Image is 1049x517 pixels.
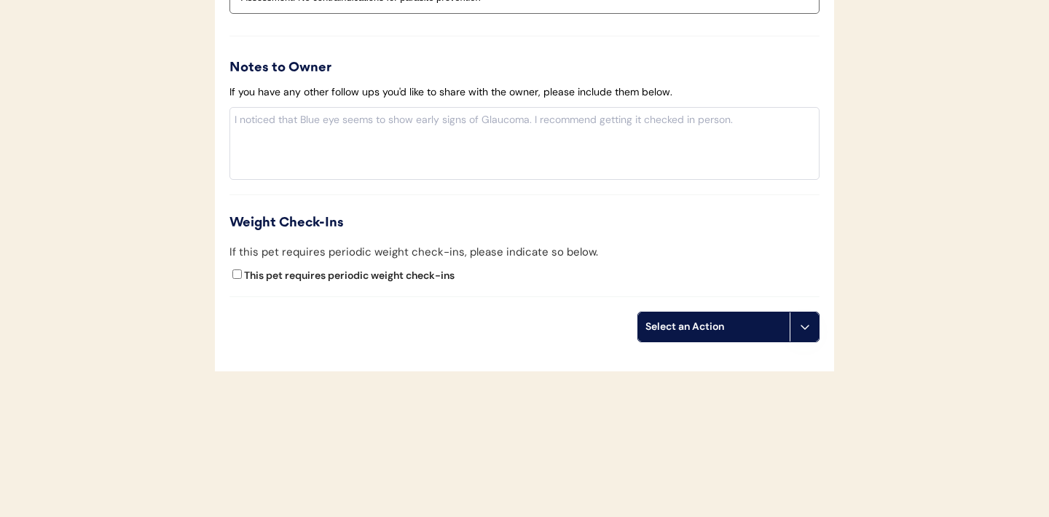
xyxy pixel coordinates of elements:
[645,320,782,334] div: Select an Action
[229,213,820,233] div: Weight Check-Ins
[229,58,820,78] div: Notes to Owner
[229,85,672,100] div: If you have any other follow ups you'd like to share with the owner, please include them below.
[229,244,598,261] div: If this pet requires periodic weight check-ins, please indicate so below.
[244,269,455,282] label: This pet requires periodic weight check-ins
